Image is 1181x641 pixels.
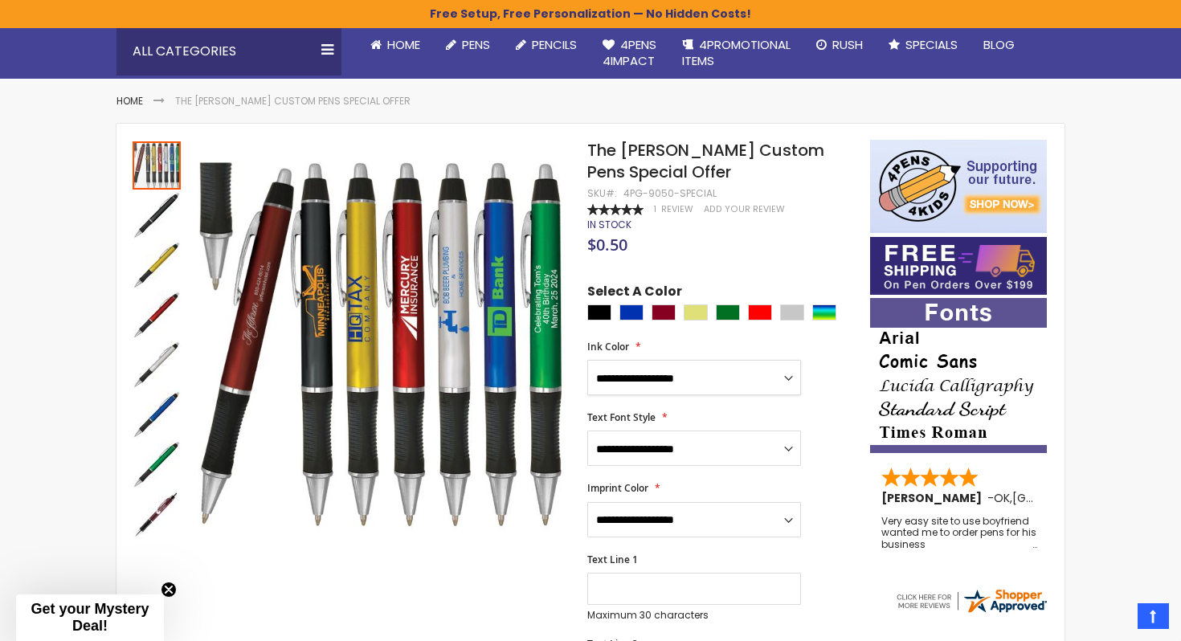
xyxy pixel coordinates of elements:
[587,340,629,353] span: Ink Color
[704,203,785,215] a: Add Your Review
[532,36,577,53] span: Pencils
[587,139,824,183] span: The [PERSON_NAME] Custom Pens Special Offer
[905,36,958,53] span: Specials
[684,304,708,320] div: Gold
[1138,603,1169,629] a: Top
[133,140,182,190] div: The Barton Custom Pens Special Offer
[133,339,182,389] div: The Barton Custom Pens Special Offer
[623,187,717,200] div: 4PG-9050-SPECIAL
[587,218,631,231] span: In stock
[133,190,182,239] div: The Barton Custom Pens Special Offer
[358,27,433,63] a: Home
[198,163,566,530] img: The Barton Custom Pens Special Offer
[462,36,490,53] span: Pens
[587,553,638,566] span: Text Line 1
[603,36,656,69] span: 4Pens 4impact
[16,594,164,641] div: Get your Mystery Deal!Close teaser
[654,203,656,215] span: 1
[803,27,876,63] a: Rush
[587,481,648,495] span: Imprint Color
[587,410,656,424] span: Text Font Style
[133,389,182,439] div: The Barton Custom Pens Special Offer
[590,27,669,80] a: 4Pens4impact
[682,36,791,69] span: 4PROMOTIONAL ITEMS
[1012,490,1130,506] span: [GEOGRAPHIC_DATA]
[654,203,696,215] a: 1 Review
[832,36,863,53] span: Rush
[133,289,182,339] div: The Barton Custom Pens Special Offer
[133,390,181,439] img: The Barton Custom Pens Special Offer
[894,605,1048,619] a: 4pens.com certificate URL
[133,488,181,538] div: The Barton Custom Pens Special Offer
[116,27,341,76] div: All Categories
[587,204,644,215] div: 100%
[587,283,682,304] span: Select A Color
[894,586,1048,615] img: 4pens.com widget logo
[503,27,590,63] a: Pencils
[780,304,804,320] div: Silver
[133,191,181,239] img: The Barton Custom Pens Special Offer
[748,304,772,320] div: Red
[876,27,971,63] a: Specials
[587,186,617,200] strong: SKU
[870,298,1047,453] img: font-personalization-examples
[587,218,631,231] div: Availability
[661,203,693,215] span: Review
[133,439,182,488] div: The Barton Custom Pens Special Offer
[133,239,182,289] div: The Barton Custom Pens Special Offer
[587,234,627,255] span: $0.50
[619,304,644,320] div: Blue
[652,304,676,320] div: Burgundy
[587,304,611,320] div: Black
[161,582,177,598] button: Close teaser
[116,94,143,108] a: Home
[31,601,149,634] span: Get your Mystery Deal!
[716,304,740,320] div: Green
[870,140,1047,233] img: 4pens 4 kids
[971,27,1028,63] a: Blog
[812,304,836,320] div: Assorted
[983,36,1015,53] span: Blog
[133,241,181,289] img: The Barton Custom Pens Special Offer
[587,609,801,622] p: Maximum 30 characters
[669,27,803,80] a: 4PROMOTIONALITEMS
[881,516,1037,550] div: Very easy site to use boyfriend wanted me to order pens for his business
[133,291,181,339] img: The Barton Custom Pens Special Offer
[994,490,1010,506] span: OK
[881,490,987,506] span: [PERSON_NAME]
[175,95,411,108] li: The [PERSON_NAME] Custom Pens Special Offer
[987,490,1130,506] span: - ,
[387,36,420,53] span: Home
[133,440,181,488] img: The Barton Custom Pens Special Offer
[870,237,1047,295] img: Free shipping on orders over $199
[133,341,181,389] img: The Barton Custom Pens Special Offer
[133,490,181,538] img: The Barton Custom Pens Special Offer
[433,27,503,63] a: Pens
